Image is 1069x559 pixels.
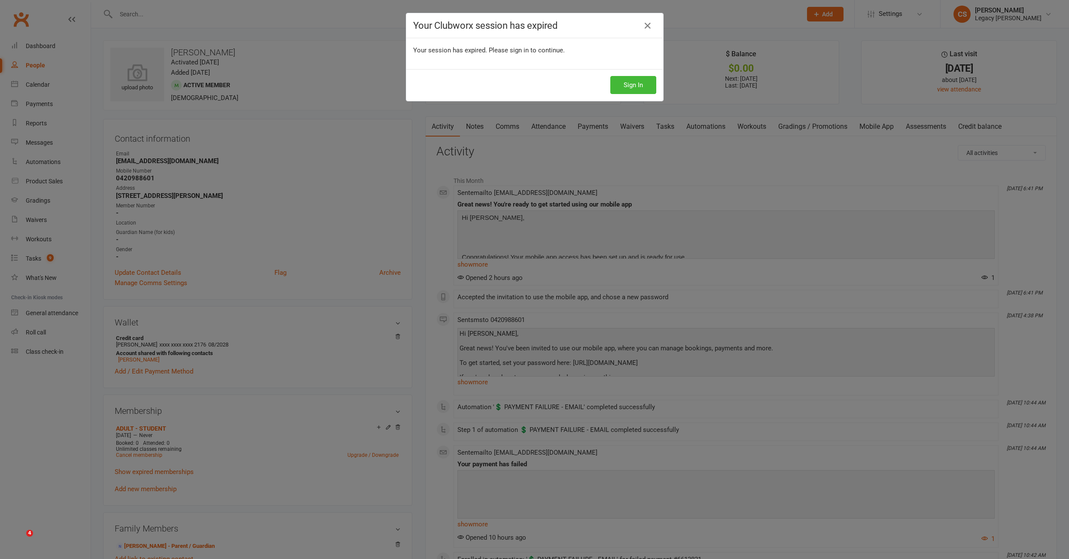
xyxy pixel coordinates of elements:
[26,530,33,537] span: 4
[413,20,656,31] h4: Your Clubworx session has expired
[413,46,565,54] span: Your session has expired. Please sign in to continue.
[641,19,655,33] a: Close
[9,530,29,550] iframe: Intercom live chat
[610,76,656,94] button: Sign In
